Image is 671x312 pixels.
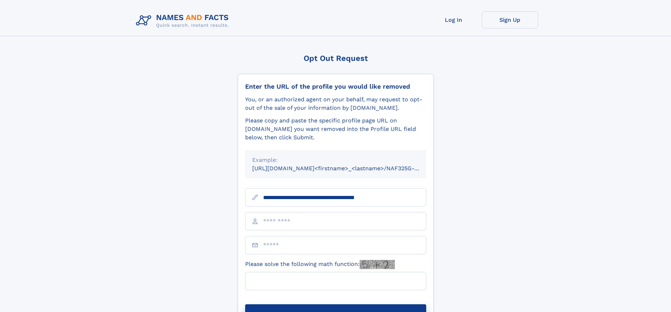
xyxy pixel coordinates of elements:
a: Log In [425,11,482,28]
div: Opt Out Request [238,54,434,63]
label: Please solve the following math function: [245,260,395,269]
small: [URL][DOMAIN_NAME]<firstname>_<lastname>/NAF325G-xxxxxxxx [252,165,440,172]
div: Enter the URL of the profile you would like removed [245,83,426,90]
a: Sign Up [482,11,538,28]
img: Logo Names and Facts [133,11,235,30]
div: Please copy and paste the specific profile page URL on [DOMAIN_NAME] you want removed into the Pr... [245,116,426,142]
div: Example: [252,156,419,164]
div: You, or an authorized agent on your behalf, may request to opt-out of the sale of your informatio... [245,95,426,112]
